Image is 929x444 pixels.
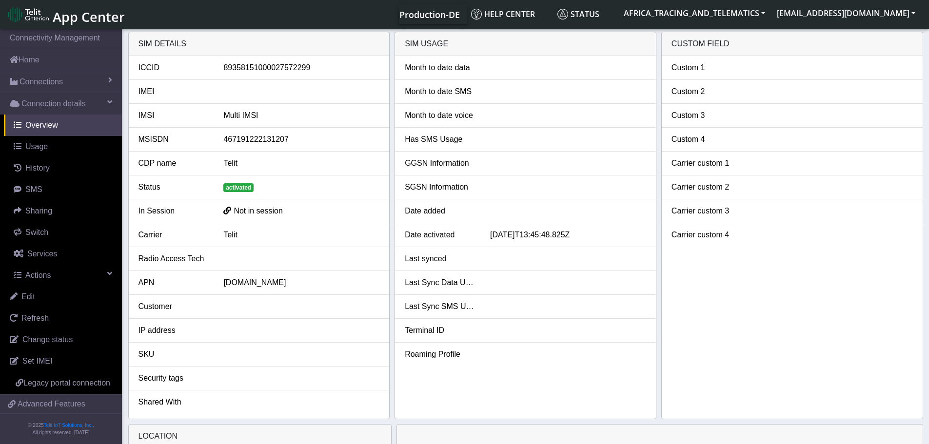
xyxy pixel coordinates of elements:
a: Your current platform instance [399,4,459,24]
div: Telit [216,157,387,169]
span: History [25,164,50,172]
span: Sharing [25,207,52,215]
span: Help center [471,9,535,19]
div: Telit [216,229,387,241]
div: [DATE]T13:45:48.825Z [483,229,653,241]
div: Multi IMSI [216,110,387,121]
div: Radio Access Tech [131,253,217,265]
span: Set IMEI [22,357,52,365]
div: Custom 1 [664,62,750,74]
div: ICCID [131,62,217,74]
div: Terminal ID [397,325,483,336]
div: Has SMS Usage [397,134,483,145]
a: Overview [4,115,122,136]
div: MSISDN [131,134,217,145]
a: Telit IoT Solutions, Inc. [44,423,93,428]
a: Switch [4,222,122,243]
div: Customer [131,301,217,312]
button: [EMAIL_ADDRESS][DOMAIN_NAME] [771,4,921,22]
div: Custom 4 [664,134,750,145]
div: IMSI [131,110,217,121]
span: Advanced Features [18,398,85,410]
a: Actions [4,265,122,286]
div: Carrier custom 2 [664,181,750,193]
img: status.svg [557,9,568,19]
span: Switch [25,228,48,236]
div: 89358151000027572299 [216,62,387,74]
div: Month to date data [397,62,483,74]
a: SMS [4,179,122,200]
a: Services [4,243,122,265]
span: Status [557,9,599,19]
div: GGSN Information [397,157,483,169]
span: Not in session [234,207,283,215]
div: Date activated [397,229,483,241]
img: knowledge.svg [471,9,482,19]
span: Legacy portal connection [23,379,110,387]
a: Help center [467,4,553,24]
div: CDP name [131,157,217,169]
span: Production-DE [399,9,460,20]
div: Custom field [662,32,923,56]
div: 467191222131207 [216,134,387,145]
a: Status [553,4,618,24]
div: Last Sync SMS Usage [397,301,483,312]
span: Overview [25,121,58,129]
div: Security tags [131,372,217,384]
a: Usage [4,136,122,157]
a: History [4,157,122,179]
div: SIM usage [395,32,656,56]
span: Connections [20,76,63,88]
div: Carrier custom 4 [664,229,750,241]
span: SMS [25,185,42,193]
div: SKU [131,348,217,360]
div: Carrier custom 1 [664,157,750,169]
span: Services [27,250,57,258]
span: Refresh [21,314,49,322]
div: Status [131,181,217,193]
img: logo-telit-cinterion-gw-new.png [8,7,49,22]
span: App Center [53,8,125,26]
div: IMEI [131,86,217,97]
a: App Center [8,4,123,25]
div: Custom 3 [664,110,750,121]
div: Month to date SMS [397,86,483,97]
div: In Session [131,205,217,217]
button: AFRICA_TRACING_AND_TELEMATICS [618,4,771,22]
div: SIM details [129,32,390,56]
span: Change status [22,335,73,344]
span: Actions [25,271,51,279]
div: Month to date voice [397,110,483,121]
span: Usage [25,142,48,151]
div: Last Sync Data Usage [397,277,483,289]
a: Sharing [4,200,122,222]
div: Carrier custom 3 [664,205,750,217]
div: Custom 2 [664,86,750,97]
span: Connection details [21,98,86,110]
span: Edit [21,292,35,301]
div: Roaming Profile [397,348,483,360]
div: IP address [131,325,217,336]
div: Carrier [131,229,217,241]
span: activated [223,183,254,192]
div: [DOMAIN_NAME] [216,277,387,289]
div: Date added [397,205,483,217]
div: APN [131,277,217,289]
div: Last synced [397,253,483,265]
div: Shared With [131,396,217,408]
div: SGSN Information [397,181,483,193]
